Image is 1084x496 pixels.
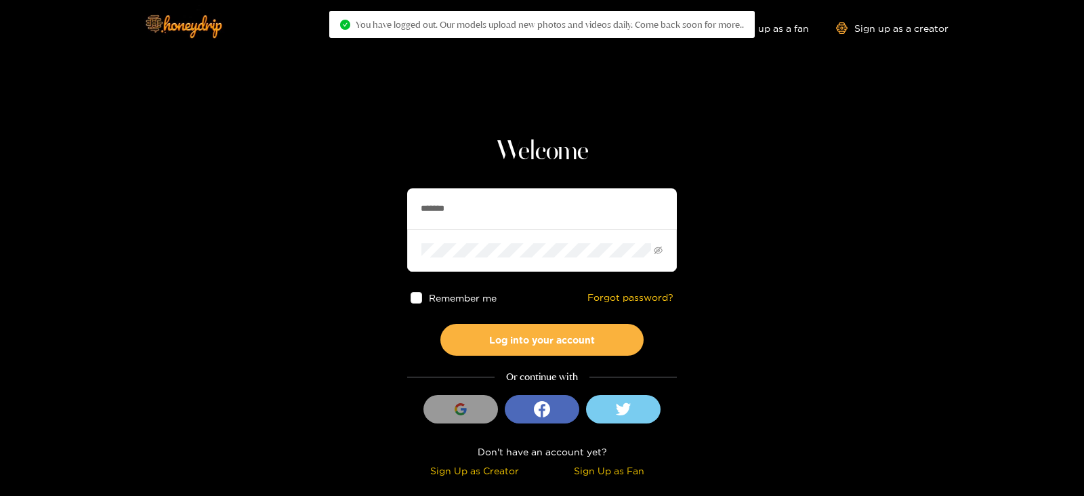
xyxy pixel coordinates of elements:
div: Sign Up as Creator [411,463,539,478]
span: eye-invisible [654,246,663,255]
div: Sign Up as Fan [545,463,673,478]
a: Sign up as a creator [836,22,948,34]
div: Don't have an account yet? [407,444,677,459]
div: Or continue with [407,369,677,385]
span: You have logged out. Our models upload new photos and videos daily. Come back soon for more.. [356,19,744,30]
span: Remember me [429,293,497,303]
button: Log into your account [440,324,644,356]
h1: Welcome [407,136,677,168]
span: check-circle [340,20,350,30]
a: Sign up as a fan [716,22,809,34]
a: Forgot password? [587,292,673,304]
